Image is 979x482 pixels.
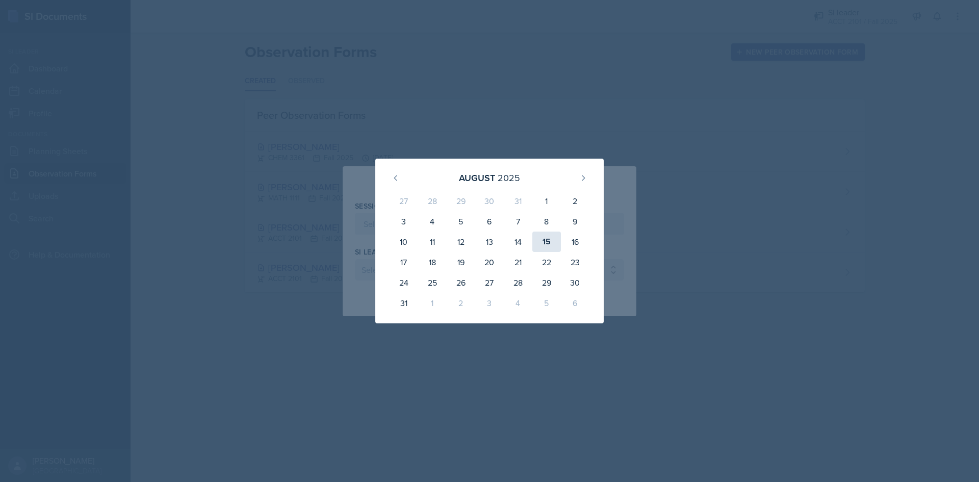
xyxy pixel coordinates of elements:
[390,211,418,232] div: 3
[475,252,504,272] div: 20
[418,293,447,313] div: 1
[504,272,532,293] div: 28
[504,232,532,252] div: 14
[390,191,418,211] div: 27
[447,232,475,252] div: 12
[447,252,475,272] div: 19
[390,252,418,272] div: 17
[504,211,532,232] div: 7
[418,191,447,211] div: 28
[532,252,561,272] div: 22
[532,293,561,313] div: 5
[504,252,532,272] div: 21
[532,211,561,232] div: 8
[447,293,475,313] div: 2
[475,272,504,293] div: 27
[418,272,447,293] div: 25
[561,252,589,272] div: 23
[475,191,504,211] div: 30
[504,191,532,211] div: 31
[532,272,561,293] div: 29
[504,293,532,313] div: 4
[561,211,589,232] div: 9
[532,191,561,211] div: 1
[561,232,589,252] div: 16
[447,191,475,211] div: 29
[498,171,520,185] div: 2025
[418,232,447,252] div: 11
[447,211,475,232] div: 5
[418,252,447,272] div: 18
[390,293,418,313] div: 31
[390,272,418,293] div: 24
[447,272,475,293] div: 26
[561,191,589,211] div: 2
[475,293,504,313] div: 3
[561,272,589,293] div: 30
[532,232,561,252] div: 15
[475,232,504,252] div: 13
[390,232,418,252] div: 10
[459,171,495,185] div: August
[561,293,589,313] div: 6
[418,211,447,232] div: 4
[475,211,504,232] div: 6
